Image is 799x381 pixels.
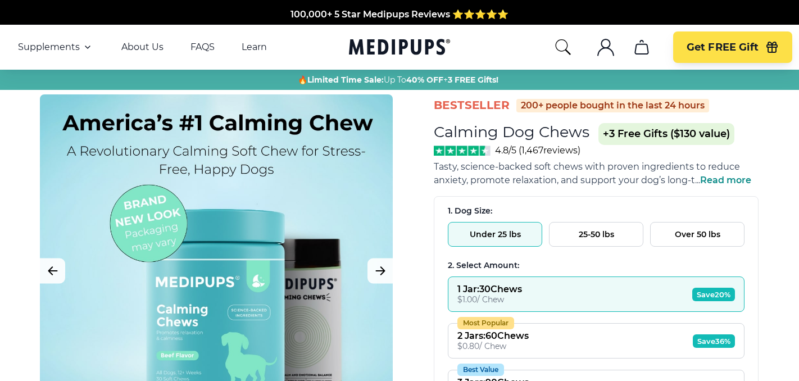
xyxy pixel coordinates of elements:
button: Next Image [367,258,393,284]
span: anxiety, promote relaxation, and support your dog’s long-t [434,175,695,185]
button: Supplements [18,40,94,54]
span: 4.8/5 ( 1,467 reviews) [495,145,580,156]
a: About Us [121,42,164,53]
a: Learn [242,42,267,53]
button: Under 25 lbs [448,222,542,247]
button: Get FREE Gift [673,31,792,63]
button: Previous Image [40,258,65,284]
h1: Calming Dog Chews [434,123,589,141]
div: 2 Jars : 60 Chews [457,330,529,341]
button: Most Popular2 Jars:60Chews$0.80/ ChewSave36% [448,323,744,359]
span: +3 Free Gifts ($130 value) [598,123,734,145]
button: cart [628,34,655,61]
span: Save 20% [692,288,735,301]
a: FAQS [190,42,215,53]
div: Most Popular [457,317,514,329]
span: Made In The [GEOGRAPHIC_DATA] from domestic & globally sourced ingredients [213,22,587,33]
span: Get FREE Gift [687,41,759,54]
span: BestSeller [434,98,510,113]
span: Supplements [18,42,80,53]
span: Tasty, science-backed soft chews with proven ingredients to reduce [434,161,740,172]
div: 2. Select Amount: [448,260,744,271]
div: 1. Dog Size: [448,206,744,216]
a: Medipups [349,37,450,60]
button: search [554,38,572,56]
span: ... [695,175,751,185]
div: 200+ people bought in the last 24 hours [516,99,709,112]
span: Read more [700,175,751,185]
button: account [592,34,619,61]
div: 1 Jar : 30 Chews [457,284,522,294]
span: 🔥 Up To + [298,74,498,85]
span: 100,000+ 5 Star Medipups Reviews ⭐️⭐️⭐️⭐️⭐️ [290,8,509,19]
span: Save 36% [693,334,735,348]
div: $ 0.80 / Chew [457,341,529,351]
button: Over 50 lbs [650,222,744,247]
button: 1 Jar:30Chews$1.00/ ChewSave20% [448,276,744,312]
div: $ 1.00 / Chew [457,294,522,305]
button: 25-50 lbs [549,222,643,247]
div: Best Value [457,364,504,376]
img: Stars - 4.8 [434,146,491,156]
